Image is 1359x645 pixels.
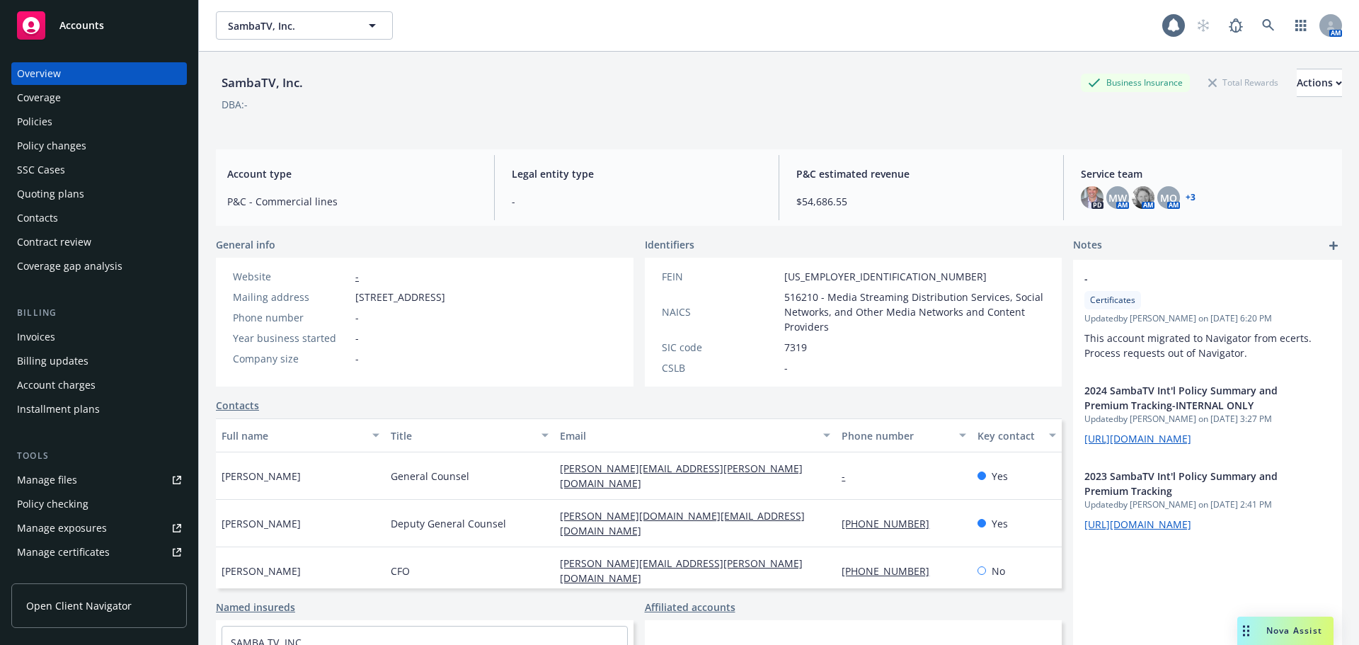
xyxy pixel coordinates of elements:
[1186,193,1195,202] a: +3
[216,600,295,615] a: Named insureds
[1160,190,1177,205] span: MQ
[784,290,1045,334] span: 516210 - Media Streaming Distribution Services, Social Networks, and Other Media Networks and Con...
[842,564,941,578] a: [PHONE_NUMBER]
[1081,74,1190,91] div: Business Insurance
[1073,260,1342,372] div: -CertificatesUpdatedby [PERSON_NAME] on [DATE] 6:20 PMThis account migrated to Navigator from ece...
[1222,11,1250,40] a: Report a Bug
[992,469,1008,484] span: Yes
[59,20,104,31] span: Accounts
[355,270,359,283] a: -
[17,326,55,348] div: Invoices
[784,340,807,355] span: 7319
[560,556,803,585] a: [PERSON_NAME][EMAIL_ADDRESS][PERSON_NAME][DOMAIN_NAME]
[228,18,350,33] span: SambaTV, Inc.
[216,74,309,92] div: SambaTV, Inc.
[992,564,1005,578] span: No
[17,517,107,540] div: Manage exposures
[1287,11,1315,40] a: Switch app
[1132,186,1154,209] img: photo
[227,194,477,209] span: P&C - Commercial lines
[17,493,88,515] div: Policy checking
[11,6,187,45] a: Accounts
[1090,294,1135,307] span: Certificates
[1073,237,1102,254] span: Notes
[1297,69,1342,96] div: Actions
[385,418,554,452] button: Title
[1084,383,1294,413] span: 2024 SambaTV Int'l Policy Summary and Premium Tracking-INTERNAL ONLY
[1084,413,1331,426] span: Updated by [PERSON_NAME] on [DATE] 3:27 PM
[512,194,762,209] span: -
[355,331,359,346] span: -
[11,350,187,372] a: Billing updates
[17,62,61,85] div: Overview
[560,509,805,537] a: [PERSON_NAME][DOMAIN_NAME][EMAIL_ADDRESS][DOMAIN_NAME]
[662,340,779,355] div: SIC code
[391,516,506,531] span: Deputy General Counsel
[17,398,100,421] div: Installment plans
[1201,74,1285,91] div: Total Rewards
[11,449,187,463] div: Tools
[17,374,96,396] div: Account charges
[391,428,533,443] div: Title
[977,428,1040,443] div: Key contact
[17,110,52,133] div: Policies
[17,207,58,229] div: Contacts
[796,166,1046,181] span: P&C estimated revenue
[560,462,803,490] a: [PERSON_NAME][EMAIL_ADDRESS][PERSON_NAME][DOMAIN_NAME]
[842,469,856,483] a: -
[1084,271,1294,286] span: -
[391,564,410,578] span: CFO
[17,255,122,278] div: Coverage gap analysis
[17,86,61,109] div: Coverage
[1108,190,1127,205] span: MW
[11,306,187,320] div: Billing
[11,110,187,133] a: Policies
[222,564,301,578] span: [PERSON_NAME]
[17,231,91,253] div: Contract review
[1084,331,1314,360] span: This account migrated to Navigator from ecerts. Process requests out of Navigator.
[11,398,187,421] a: Installment plans
[222,469,301,484] span: [PERSON_NAME]
[11,374,187,396] a: Account charges
[1084,498,1331,511] span: Updated by [PERSON_NAME] on [DATE] 2:41 PM
[216,418,385,452] button: Full name
[355,310,359,325] span: -
[1266,624,1322,637] span: Nova Assist
[992,516,1008,531] span: Yes
[836,418,971,452] button: Phone number
[11,493,187,515] a: Policy checking
[216,11,393,40] button: SambaTV, Inc.
[1237,617,1334,645] button: Nova Assist
[1084,469,1294,498] span: 2023 SambaTV Int'l Policy Summary and Premium Tracking
[11,565,187,588] a: Manage claims
[11,326,187,348] a: Invoices
[1081,166,1331,181] span: Service team
[233,269,350,284] div: Website
[222,516,301,531] span: [PERSON_NAME]
[1297,69,1342,97] button: Actions
[17,565,88,588] div: Manage claims
[11,207,187,229] a: Contacts
[554,418,836,452] button: Email
[512,166,762,181] span: Legal entity type
[222,428,364,443] div: Full name
[1081,186,1103,209] img: photo
[17,541,110,564] div: Manage certificates
[11,469,187,491] a: Manage files
[11,159,187,181] a: SSC Cases
[233,310,350,325] div: Phone number
[560,428,815,443] div: Email
[391,469,469,484] span: General Counsel
[11,86,187,109] a: Coverage
[11,255,187,278] a: Coverage gap analysis
[355,351,359,366] span: -
[1084,312,1331,325] span: Updated by [PERSON_NAME] on [DATE] 6:20 PM
[1084,518,1191,531] a: [URL][DOMAIN_NAME]
[17,469,77,491] div: Manage files
[662,360,779,375] div: CSLB
[233,351,350,366] div: Company size
[1325,237,1342,254] a: add
[17,183,84,205] div: Quoting plans
[355,290,445,304] span: [STREET_ADDRESS]
[233,331,350,346] div: Year business started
